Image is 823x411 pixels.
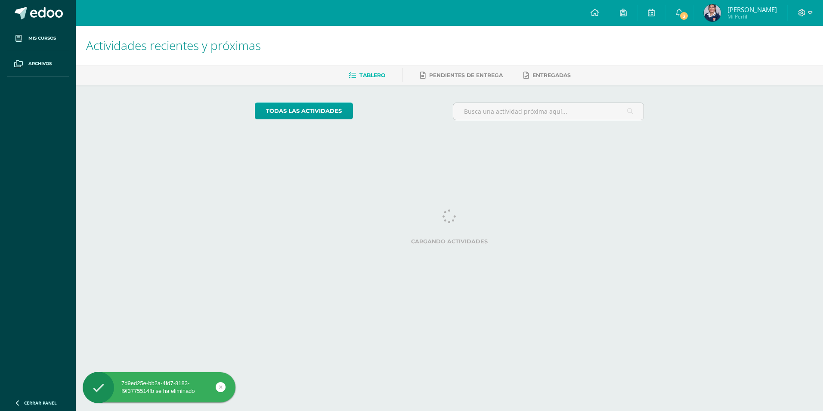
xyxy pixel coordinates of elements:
a: todas las Actividades [255,103,353,119]
a: Tablero [349,68,385,82]
a: Archivos [7,51,69,77]
label: Cargando actividades [255,238,644,245]
span: Mi Perfil [727,13,777,20]
span: Actividades recientes y próximas [86,37,261,53]
span: Mis cursos [28,35,56,42]
span: Tablero [359,72,385,78]
span: Archivos [28,60,52,67]
input: Busca una actividad próxima aquí... [453,103,644,120]
img: 861037aefbc1f052d51abaeed70d6a69.png [704,4,721,22]
span: 3 [679,11,689,21]
span: Cerrar panel [24,400,57,406]
a: Entregadas [523,68,571,82]
div: 7d9ed25e-bb2a-4fd7-8183-f9f3775514fb se ha eliminado [83,380,235,395]
span: Pendientes de entrega [429,72,503,78]
span: [PERSON_NAME] [727,5,777,14]
span: Entregadas [532,72,571,78]
a: Pendientes de entrega [420,68,503,82]
a: Mis cursos [7,26,69,51]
